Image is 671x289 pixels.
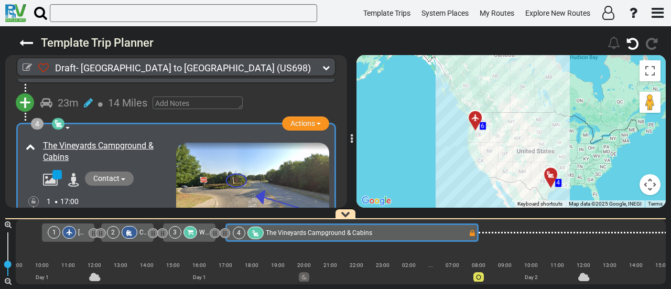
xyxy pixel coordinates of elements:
span: Day 1 [36,274,49,280]
div: 23m [58,95,79,111]
div: | [186,269,212,279]
span: Day 2 [525,274,538,280]
div: | [265,269,291,279]
span: (US698) [277,62,311,73]
div: 10:00 [29,260,55,270]
span: Actions [290,119,315,127]
div: | [212,269,239,279]
span: Choose your rental station - Start Route [139,229,251,236]
div: | [107,269,134,279]
div: 16:00 [186,260,212,270]
div: 11:00 [55,260,81,270]
button: + [16,93,34,112]
div: 21:00 [317,260,343,270]
span: Map data ©2025 Google, INEGI [569,201,642,207]
span: Contact [93,174,120,183]
a: Explore New Routes [521,3,595,24]
div: | [291,269,317,279]
button: Drag Pegman onto the map to open Street View [640,92,661,113]
sapn: Template Trip Planner [41,36,154,49]
div: | [134,269,160,279]
div: 02:00 [396,260,422,270]
div: | [597,269,623,279]
div: 20:00 [291,260,317,270]
span: Template Trips [363,9,410,17]
div: 23:00 [370,260,396,270]
div: 15:00 [160,260,186,270]
div: 13:00 [597,260,623,270]
img: the%20vineyards%20campground%20cabins_id-47728_main_ef73.png [176,143,329,218]
div: 2 [107,226,120,239]
span: 14 Miles [108,97,147,109]
div: 07:00 [439,260,466,270]
div: 14:00 [623,260,649,270]
div: + 23m 14 Miles [18,89,334,117]
div: | [81,269,107,279]
div: | [492,269,518,279]
button: Map camera controls [640,174,661,195]
div: | [422,269,439,279]
span: 1 [47,197,51,206]
span: Explore New Routes [525,9,590,17]
div: 3 [169,226,181,239]
span: [GEOGRAPHIC_DATA]/[GEOGRAPHIC_DATA] DFW [78,229,217,236]
div: | [439,269,466,279]
div: | [396,269,422,279]
button: Contact [85,172,134,186]
span: + [19,91,31,115]
a: System Places [417,3,473,24]
div: 08:00 [466,260,492,270]
span: 3 [557,179,560,187]
div: ... [422,260,439,270]
div: | [544,269,570,279]
div: 4 Actions The Vineyards Campground & Cabins Contact 1 17:00 [16,123,336,282]
div: | [466,269,492,279]
div: 09:00 [3,260,29,270]
span: Draft- [GEOGRAPHIC_DATA] to [GEOGRAPHIC_DATA] [55,62,275,73]
img: Google [359,194,394,208]
div: 12:00 [570,260,597,270]
div: 4 [233,227,245,239]
div: | [570,269,597,279]
a: Template Trips [359,3,415,24]
button: Toggle fullscreen view [640,60,661,81]
div: | [623,269,649,279]
div: 14:00 [134,260,160,270]
div: | [55,269,81,279]
div: 11:00 [544,260,570,270]
div: | [239,269,265,279]
div: 22:00 [343,260,370,270]
span: 6 [481,122,485,130]
div: | [3,269,29,279]
span: Walmart Supercenter [199,229,259,236]
a: Open this area in Google Maps (opens a new window) [359,194,394,208]
span: 4 [557,179,560,186]
a: Terms (opens in new tab) [648,201,663,207]
button: Keyboard shortcuts [517,200,562,208]
span: My Routes [480,9,514,17]
div: 13:00 [107,260,134,270]
div: | [160,269,186,279]
div: | [317,269,343,279]
div: 18:00 [239,260,265,270]
div: 09:00 [492,260,518,270]
div: | [518,269,544,279]
div: | [370,269,396,279]
a: My Routes [475,3,519,24]
a: The Vineyards Campground & Cabins [43,141,154,163]
div: | [29,269,55,279]
div: 1 [48,226,60,239]
div: 12:00 [81,260,107,270]
span: System Places [421,9,469,17]
button: Actions [282,116,329,131]
div: 10:00 [518,260,544,270]
div: | [343,269,370,279]
span: 17:00 [60,197,79,206]
span: Day 1 [193,274,206,280]
div: 17:00 [212,260,239,270]
div: 19:00 [265,260,291,270]
span: The Vineyards Campground & Cabins [266,229,372,237]
img: RvPlanetLogo.png [5,4,26,22]
div: 4 [31,118,44,130]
